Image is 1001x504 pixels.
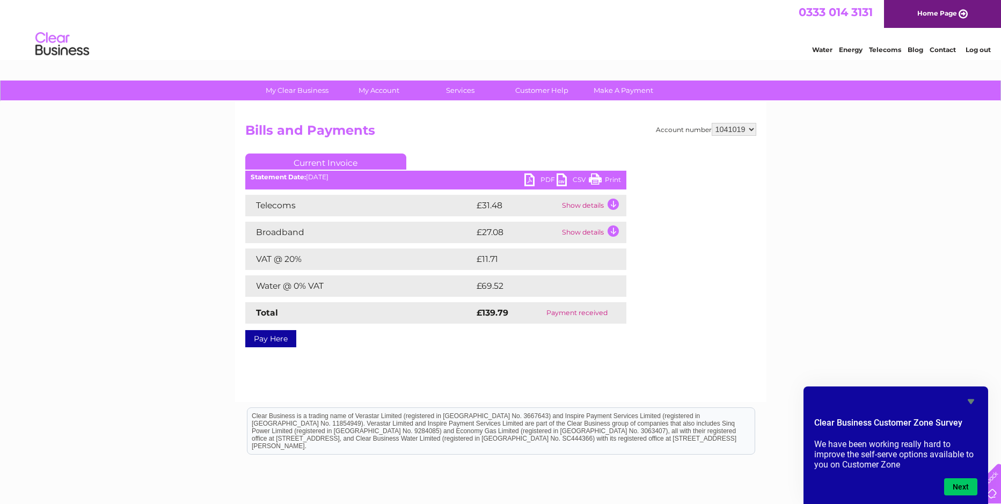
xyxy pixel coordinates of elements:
a: Make A Payment [579,81,668,100]
div: Clear Business is a trading name of Verastar Limited (registered in [GEOGRAPHIC_DATA] No. 3667643... [247,6,755,52]
td: £69.52 [474,275,604,297]
div: Account number [656,123,756,136]
b: Statement Date: [251,173,306,181]
a: CSV [557,173,589,189]
strong: £139.79 [477,308,508,318]
div: [DATE] [245,173,626,181]
div: Clear Business Customer Zone Survey [814,395,977,495]
button: Hide survey [965,395,977,408]
a: PDF [524,173,557,189]
a: Print [589,173,621,189]
a: Services [416,81,505,100]
button: Next question [944,478,977,495]
a: 0333 014 3131 [799,5,873,19]
a: Current Invoice [245,154,406,170]
td: £27.08 [474,222,559,243]
td: £11.71 [474,249,601,270]
a: Energy [839,46,863,54]
td: £31.48 [474,195,559,216]
a: Blog [908,46,923,54]
td: Telecoms [245,195,474,216]
a: Customer Help [498,81,586,100]
td: Show details [559,222,626,243]
a: Pay Here [245,330,296,347]
img: logo.png [35,28,90,61]
td: Payment received [528,302,626,324]
a: Water [812,46,832,54]
td: VAT @ 20% [245,249,474,270]
a: Telecoms [869,46,901,54]
a: Log out [966,46,991,54]
td: Show details [559,195,626,216]
h2: Bills and Payments [245,123,756,143]
a: My Account [334,81,423,100]
p: We have been working really hard to improve the self-serve options available to you on Customer Zone [814,439,977,470]
h2: Clear Business Customer Zone Survey [814,417,977,435]
a: My Clear Business [253,81,341,100]
td: Water @ 0% VAT [245,275,474,297]
td: Broadband [245,222,474,243]
strong: Total [256,308,278,318]
a: Contact [930,46,956,54]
